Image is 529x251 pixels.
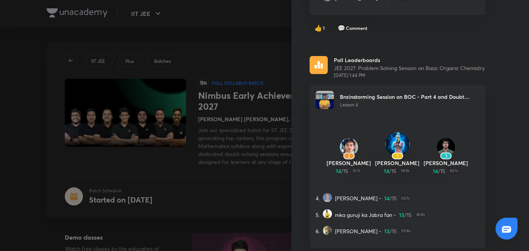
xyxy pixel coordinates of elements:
[335,211,396,219] span: mka guruji ka Jabra fan -
[323,25,325,31] span: 1
[323,209,332,218] img: Avatar
[315,25,322,31] span: like
[340,138,358,156] img: Avatar
[340,102,358,108] span: Lesson 4
[334,64,485,72] p: JEE 2027: Problem Solving Session on Basic Organic Chemistry
[390,167,392,175] span: /
[448,167,459,175] span: 42.1s
[440,153,452,159] div: 3
[392,167,397,175] span: 15
[392,227,397,235] span: 15
[335,227,381,235] span: [PERSON_NAME] -
[336,167,341,175] span: 14
[390,227,392,235] span: /
[384,167,390,175] span: 14
[407,211,412,219] span: 15
[310,56,328,74] img: rescheduled
[440,167,445,175] span: 15
[384,227,390,235] span: 13
[400,194,411,202] span: 53.7s
[404,211,407,219] span: /
[399,211,404,219] span: 13
[335,194,381,202] span: [PERSON_NAME] -
[392,153,403,159] div: 1
[325,159,373,167] p: [PERSON_NAME]
[433,167,438,175] span: 14
[316,194,320,202] span: 4.
[400,227,412,235] span: 55.8s
[344,167,349,175] span: 15
[343,153,355,159] div: 2
[341,167,344,175] span: /
[400,167,411,175] span: 14.9s
[323,193,332,202] img: Avatar
[316,91,334,109] img: Avatar
[334,56,485,64] p: Poll Leaderboards
[323,226,332,235] img: Avatar
[384,194,390,202] span: 14
[316,227,320,235] span: 6.
[392,194,397,202] span: 15
[334,72,485,79] span: [DATE] 1:44 PM
[415,211,426,219] span: 36.8s
[437,138,455,156] img: Avatar
[352,167,362,175] span: 21.7s
[373,159,422,167] p: [PERSON_NAME]
[385,132,410,156] img: Avatar
[340,93,479,101] p: Brainstorming Session on BOC - Part 4 and Doubt discussion class
[422,159,470,167] p: [PERSON_NAME]
[316,211,320,219] span: 5.
[438,167,440,175] span: /
[338,25,345,31] span: comment
[346,25,367,31] span: Comment
[390,194,392,202] span: /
